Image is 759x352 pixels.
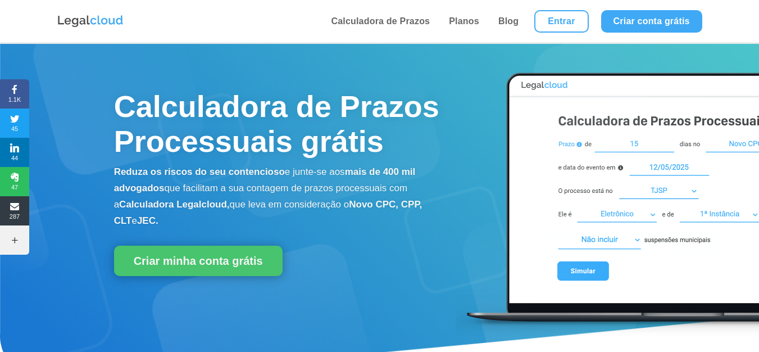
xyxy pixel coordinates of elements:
[57,14,124,29] img: Logo da Legalcloud
[114,246,283,276] a: Criar minha conta grátis
[114,166,285,177] b: Reduza os riscos do seu contencioso
[114,164,456,229] p: e junte-se aos que facilitam a sua contagem de prazos processuais com a que leva em consideração o e
[114,89,439,158] span: Calculadora de Prazos Processuais grátis
[534,10,588,33] a: Entrar
[114,166,416,193] b: mais de 400 mil advogados
[119,199,230,210] b: Calculadora Legalcloud,
[114,199,422,226] b: Novo CPC, CPP, CLT
[137,215,158,226] b: JEC.
[601,10,702,33] a: Criar conta grátis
